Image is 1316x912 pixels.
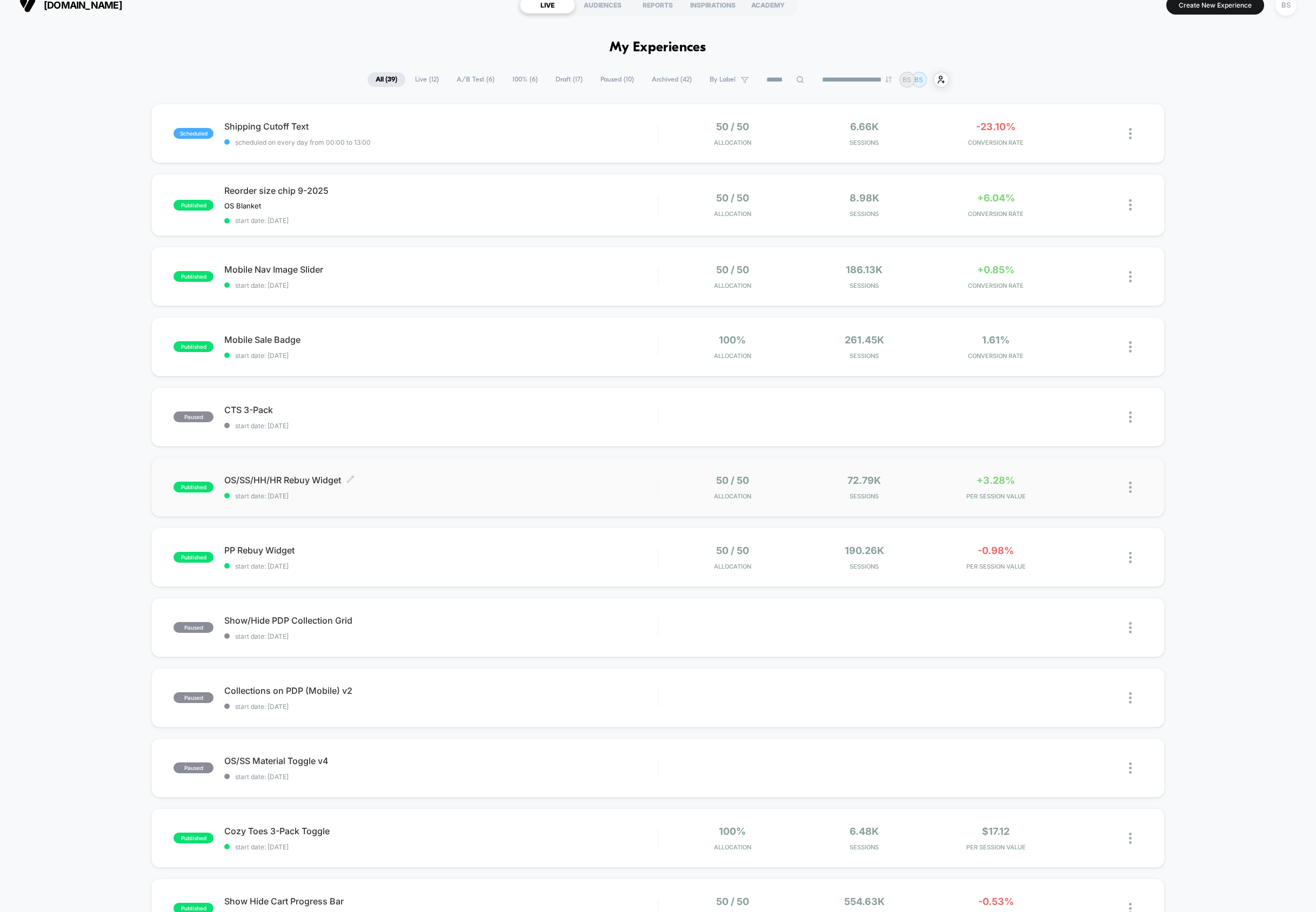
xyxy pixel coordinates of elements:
span: CONVERSION RATE [933,352,1059,360]
span: CONVERSION RATE [933,282,1059,289]
img: close [1129,271,1132,282]
span: Paused ( 10 ) [592,72,642,87]
span: CONVERSION RATE [933,139,1059,146]
span: +0.85% [977,264,1014,275]
span: Sessions [801,352,927,360]
span: Allocation [714,492,751,500]
span: published [173,833,213,843]
img: close [1129,341,1132,353]
p: BS [903,76,911,84]
img: close [1129,128,1132,139]
span: Show Hide Cart Progress Bar [224,896,658,907]
span: +6.04% [977,192,1015,204]
img: close [1129,482,1132,493]
span: published [173,552,213,563]
span: 100% [719,826,746,837]
span: Mobile Sale Badge [224,334,658,345]
span: Allocation [714,843,751,851]
span: scheduled [173,128,213,139]
span: start date: [DATE] [224,217,658,225]
span: published [173,482,213,492]
img: close [1129,762,1132,774]
span: start date: [DATE] [224,843,658,851]
span: OS/SS Material Toggle v4 [224,755,658,766]
span: Archived ( 42 ) [644,72,700,87]
h1: My Experiences [610,40,706,56]
span: Sessions [801,843,927,851]
img: close [1129,411,1132,423]
span: PP Rebuy Widget [224,545,658,556]
span: By Label [710,76,736,84]
span: Shipping Cutoff Text [224,121,658,132]
span: Allocation [714,282,751,289]
span: OS/SS/HH/HR Rebuy Widget [224,475,658,485]
span: -0.53% [978,896,1014,907]
span: Cozy Toes 3-Pack Toggle [224,826,658,836]
span: All ( 39 ) [368,72,405,87]
span: OS Blanket [224,201,261,210]
span: Sessions [801,492,927,500]
span: Sessions [801,563,927,570]
span: Show/Hide PDP Collection Grid [224,615,658,626]
span: A/B Test ( 6 ) [449,72,503,87]
img: close [1129,552,1132,563]
span: -23.10% [976,121,1016,132]
span: start date: [DATE] [224,422,658,430]
span: 100% ( 6 ) [504,72,546,87]
img: close [1129,692,1132,704]
span: 50 / 50 [716,264,749,275]
span: Mobile Nav Image Slider [224,264,658,275]
span: 50 / 50 [716,545,749,556]
span: scheduled on every day from 00:00 to 13:00 [224,138,658,146]
span: start date: [DATE] [224,773,658,781]
span: 50 / 50 [716,121,749,132]
span: Sessions [801,139,927,146]
span: 100% [719,334,746,346]
span: published [173,341,213,352]
span: CONVERSION RATE [933,210,1059,218]
span: 1.61% [982,334,1010,346]
span: 6.48k [850,826,879,837]
span: Allocation [714,352,751,360]
span: 72.79k [847,475,881,486]
span: 6.66k [850,121,879,132]
span: $17.12 [982,826,1010,837]
img: close [1129,833,1132,844]
span: 50 / 50 [716,475,749,486]
span: Reorder size chip 9-2025 [224,185,658,196]
span: 190.26k [845,545,884,556]
span: 186.13k [846,264,883,275]
span: start date: [DATE] [224,352,658,360]
span: 554.63k [844,896,885,907]
span: 261.45k [845,334,884,346]
span: paused [173,411,213,422]
span: PER SESSION VALUE [933,563,1059,570]
span: paused [173,622,213,633]
span: Sessions [801,282,927,289]
span: Draft ( 17 ) [547,72,591,87]
span: Sessions [801,210,927,218]
span: 50 / 50 [716,896,749,907]
span: +3.28% [977,475,1015,486]
span: PER SESSION VALUE [933,492,1059,500]
span: 50 / 50 [716,192,749,204]
span: start date: [DATE] [224,492,658,500]
span: start date: [DATE] [224,281,658,289]
span: Live ( 12 ) [407,72,447,87]
img: end [885,76,892,83]
span: start date: [DATE] [224,702,658,711]
span: paused [173,692,213,703]
span: start date: [DATE] [224,562,658,570]
span: -0.98% [978,545,1014,556]
span: Allocation [714,139,751,146]
span: CTS 3-Pack [224,404,658,415]
span: Allocation [714,563,751,570]
span: Allocation [714,210,751,218]
span: 8.98k [850,192,879,204]
span: published [173,200,213,211]
img: close [1129,199,1132,211]
span: start date: [DATE] [224,632,658,640]
p: BS [914,76,923,84]
span: PER SESSION VALUE [933,843,1059,851]
span: published [173,271,213,282]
